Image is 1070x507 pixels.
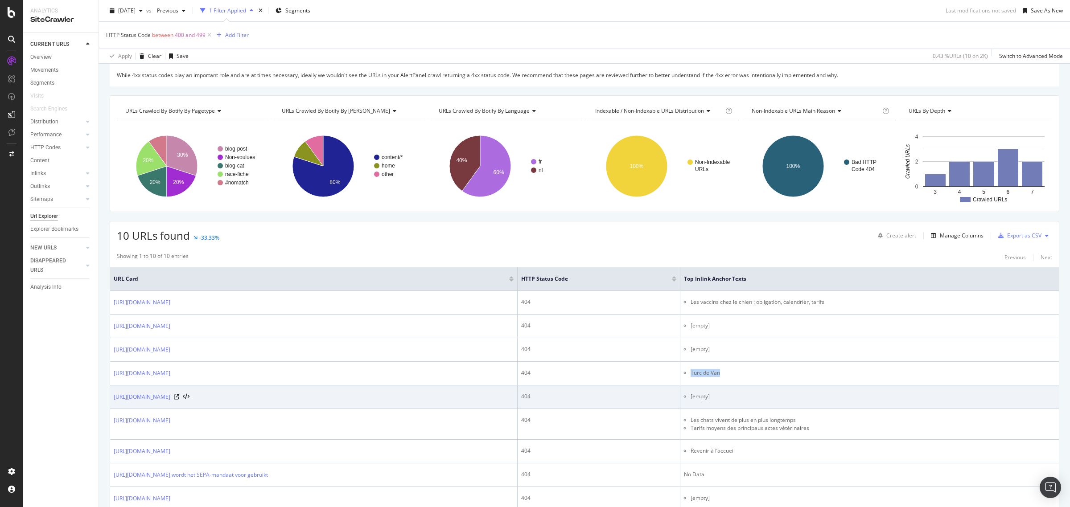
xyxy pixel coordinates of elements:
[587,127,739,205] div: A chart.
[1031,188,1034,195] text: 7
[1031,7,1063,14] div: Save As New
[940,232,984,239] div: Manage Columns
[199,234,219,241] div: -33.33%
[117,252,189,263] div: Showing 1 to 10 of 10 entries
[905,144,911,178] text: Crawled URLs
[106,49,132,63] button: Apply
[691,345,1055,353] li: [empty]
[106,31,151,39] span: HTTP Status Code
[148,52,161,60] div: Clear
[456,157,467,163] text: 40%
[1020,4,1063,18] button: Save As New
[1006,188,1009,195] text: 6
[493,169,504,175] text: 60%
[934,188,937,195] text: 3
[175,29,206,41] span: 400 and 499
[114,470,268,479] a: [URL][DOMAIN_NAME] wordt het SEPA-mandaat voor gebruikt
[30,182,83,191] a: Outlinks
[225,163,244,169] text: blog-cat
[153,7,178,14] span: Previous
[30,212,58,221] div: Url Explorer
[982,188,985,195] text: 5
[30,282,92,292] a: Analysis Info
[209,7,246,14] div: 1 Filter Applied
[30,169,83,178] a: Inlinks
[30,195,53,204] div: Sitemaps
[257,6,264,15] div: times
[125,107,215,114] span: URLs Crawled By Botify By pagetype
[521,470,676,478] div: 404
[282,107,390,114] span: URLs Crawled By Botify By [PERSON_NAME]
[114,369,170,378] a: [URL][DOMAIN_NAME]
[439,107,530,114] span: URLs Crawled By Botify By language
[1041,253,1052,261] div: Next
[691,369,1055,377] li: Turc de Van
[30,40,69,49] div: CURRENT URLS
[691,494,1055,502] li: [empty]
[150,179,160,185] text: 20%
[593,104,724,118] h4: Indexable / Non-Indexable URLs Distribution
[114,447,170,456] a: [URL][DOMAIN_NAME]
[430,127,582,205] svg: A chart.
[30,282,62,292] div: Analysis Info
[118,7,136,14] span: 2025 Sep. 8th
[30,7,91,15] div: Analytics
[909,107,945,114] span: URLs by Depth
[946,7,1016,14] div: Last modifications not saved
[225,180,249,186] text: #nomatch
[136,49,161,63] button: Clear
[1004,252,1026,263] button: Previous
[173,179,184,185] text: 20%
[30,65,58,75] div: Movements
[285,7,310,14] span: Segments
[691,416,1055,424] li: Les chats vivent de plus en plus longtemps
[114,298,170,307] a: [URL][DOMAIN_NAME]
[907,104,1044,118] h4: URLs by Depth
[30,117,58,127] div: Distribution
[30,130,83,139] a: Performance
[117,228,190,243] span: 10 URLs found
[684,275,1042,283] span: Top Inlink Anchor Texts
[30,225,78,234] div: Explorer Bookmarks
[225,31,249,39] div: Add Filter
[114,416,170,425] a: [URL][DOMAIN_NAME]
[30,104,76,114] a: Search Engines
[874,229,916,243] button: Create alert
[691,322,1055,330] li: [empty]
[213,30,249,41] button: Add Filter
[273,127,425,205] svg: A chart.
[177,151,188,158] text: 30%
[852,159,877,165] text: Bad HTTP
[30,65,92,75] a: Movements
[695,166,708,172] text: URLs
[118,52,132,60] div: Apply
[521,322,676,330] div: 404
[225,171,249,177] text: race-fiche
[595,107,704,114] span: Indexable / Non-Indexable URLs distribution
[382,163,395,169] text: home
[691,447,1055,455] li: Revenir à l’accueil
[114,345,170,354] a: [URL][DOMAIN_NAME]
[1004,253,1026,261] div: Previous
[165,49,189,63] button: Save
[995,229,1041,243] button: Export as CSV
[30,53,92,62] a: Overview
[958,188,961,195] text: 4
[280,104,417,118] h4: URLs Crawled By Botify By santevet
[743,127,895,205] svg: A chart.
[1041,252,1052,263] button: Next
[174,394,179,400] a: Visit Online Page
[521,416,676,424] div: 404
[30,156,49,165] div: Content
[695,159,730,165] text: Non-Indexable
[114,494,170,503] a: [URL][DOMAIN_NAME]
[30,182,50,191] div: Outlinks
[521,345,676,353] div: 404
[915,183,918,189] text: 0
[382,154,403,160] text: content/*
[630,163,643,169] text: 100%
[114,322,170,331] a: [URL][DOMAIN_NAME]
[999,52,1063,60] div: Switch to Advanced Mode
[30,256,75,275] div: DISAPPEARED URLS
[933,52,988,60] div: 0.43 % URLs ( 10 on 2K )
